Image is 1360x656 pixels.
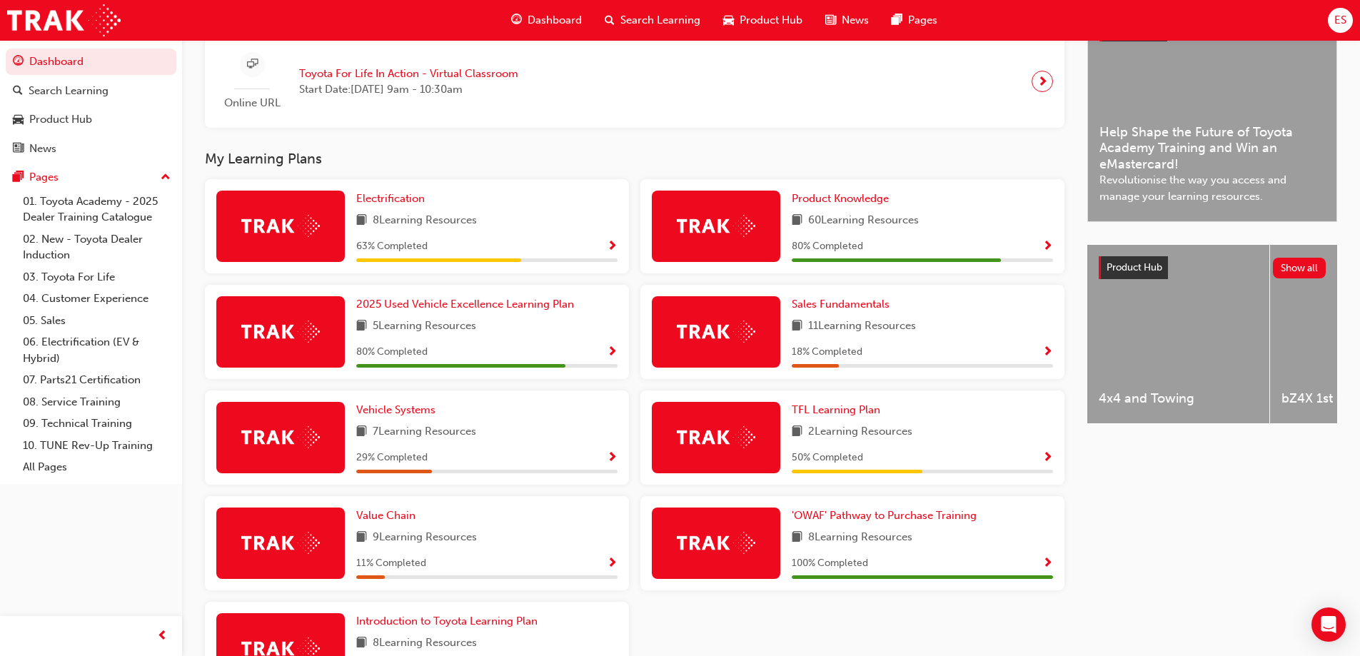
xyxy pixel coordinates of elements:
[29,169,59,186] div: Pages
[740,12,802,29] span: Product Hub
[13,85,23,98] span: search-icon
[808,529,912,547] span: 8 Learning Resources
[607,346,618,359] span: Show Progress
[373,318,476,335] span: 5 Learning Resources
[6,136,176,162] a: News
[17,191,176,228] a: 01. Toyota Academy - 2025 Dealer Training Catalogue
[356,529,367,547] span: book-icon
[17,331,176,369] a: 06. Electrification (EV & Hybrid)
[607,343,618,361] button: Show Progress
[792,238,863,255] span: 80 % Completed
[1042,241,1053,253] span: Show Progress
[607,241,618,253] span: Show Progress
[814,6,880,35] a: news-iconNews
[1099,390,1258,407] span: 4x4 and Towing
[356,509,415,522] span: Value Chain
[825,11,836,29] span: news-icon
[17,413,176,435] a: 09. Technical Training
[1311,607,1346,642] div: Open Intercom Messenger
[356,318,367,335] span: book-icon
[356,403,435,416] span: Vehicle Systems
[808,423,912,441] span: 2 Learning Resources
[1273,258,1326,278] button: Show all
[1042,555,1053,572] button: Show Progress
[356,296,580,313] a: 2025 Used Vehicle Excellence Learning Plan
[792,212,802,230] span: book-icon
[241,532,320,554] img: Trak
[792,403,880,416] span: TFL Learning Plan
[792,508,982,524] a: 'OWAF' Pathway to Purchase Training
[241,215,320,237] img: Trak
[13,143,24,156] span: news-icon
[593,6,712,35] a: search-iconSearch Learning
[1334,12,1346,29] span: ES
[356,508,421,524] a: Value Chain
[356,238,428,255] span: 63 % Completed
[356,555,426,572] span: 11 % Completed
[792,423,802,441] span: book-icon
[299,81,518,98] span: Start Date: [DATE] 9am - 10:30am
[607,452,618,465] span: Show Progress
[373,212,477,230] span: 8 Learning Resources
[17,228,176,266] a: 02. New - Toyota Dealer Induction
[6,164,176,191] button: Pages
[373,635,477,652] span: 8 Learning Resources
[29,83,109,99] div: Search Learning
[808,212,919,230] span: 60 Learning Resources
[792,298,890,311] span: Sales Fundamentals
[7,4,121,36] img: Trak
[216,46,1053,117] a: Online URLToyota For Life In Action - Virtual ClassroomStart Date:[DATE] 9am - 10:30am
[356,402,441,418] a: Vehicle Systems
[356,212,367,230] span: book-icon
[1107,261,1162,273] span: Product Hub
[677,215,755,237] img: Trak
[880,6,949,35] a: pages-iconPages
[373,529,477,547] span: 9 Learning Resources
[677,321,755,343] img: Trak
[511,11,522,29] span: guage-icon
[892,11,902,29] span: pages-icon
[1328,8,1353,33] button: ES
[356,450,428,466] span: 29 % Completed
[677,532,755,554] img: Trak
[1087,6,1337,222] a: Latest NewsShow allHelp Shape the Future of Toyota Academy Training and Win an eMastercard!Revolu...
[216,95,288,111] span: Online URL
[356,635,367,652] span: book-icon
[6,106,176,133] a: Product Hub
[1099,172,1325,204] span: Revolutionise the way you access and manage your learning resources.
[241,426,320,448] img: Trak
[677,426,755,448] img: Trak
[1042,449,1053,467] button: Show Progress
[792,192,889,205] span: Product Knowledge
[356,298,574,311] span: 2025 Used Vehicle Excellence Learning Plan
[792,191,895,207] a: Product Knowledge
[605,11,615,29] span: search-icon
[1099,124,1325,173] span: Help Shape the Future of Toyota Academy Training and Win an eMastercard!
[13,171,24,184] span: pages-icon
[17,435,176,457] a: 10. TUNE Rev-Up Training
[792,344,862,360] span: 18 % Completed
[157,627,168,645] span: prev-icon
[792,296,895,313] a: Sales Fundamentals
[607,238,618,256] button: Show Progress
[17,288,176,310] a: 04. Customer Experience
[356,423,367,441] span: book-icon
[792,318,802,335] span: book-icon
[241,321,320,343] img: Trak
[373,423,476,441] span: 7 Learning Resources
[356,613,543,630] a: Introduction to Toyota Learning Plan
[712,6,814,35] a: car-iconProduct Hub
[607,555,618,572] button: Show Progress
[17,266,176,288] a: 03. Toyota For Life
[1099,256,1326,279] a: Product HubShow all
[356,344,428,360] span: 80 % Completed
[1042,452,1053,465] span: Show Progress
[356,615,538,627] span: Introduction to Toyota Learning Plan
[792,555,868,572] span: 100 % Completed
[205,151,1064,167] h3: My Learning Plans
[1042,557,1053,570] span: Show Progress
[792,529,802,547] span: book-icon
[1087,245,1269,423] a: 4x4 and Towing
